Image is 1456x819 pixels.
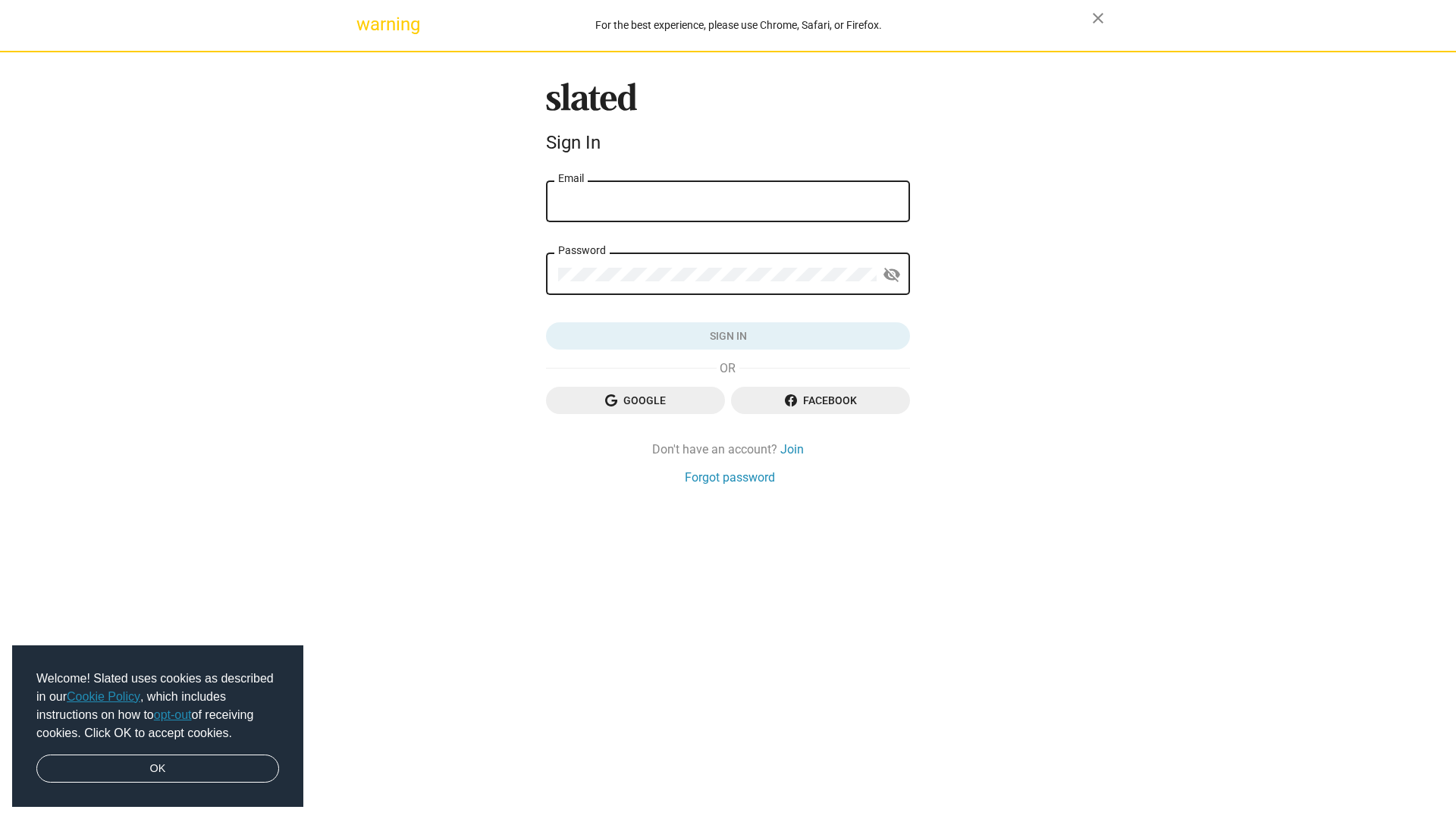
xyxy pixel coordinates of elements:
div: For the best experience, please use Chrome, Safari, or Firefox. [385,15,1092,36]
span: Google [558,387,713,414]
a: Join [780,441,804,457]
a: Forgot password [685,469,775,485]
button: Show password [877,260,907,290]
button: Google [546,387,725,414]
a: opt-out [154,708,192,721]
div: cookieconsent [12,645,303,808]
mat-icon: close [1089,9,1107,27]
div: Sign In [546,132,910,153]
span: Facebook [743,387,898,414]
a: Cookie Policy [67,690,140,703]
button: Facebook [731,387,910,414]
div: Don't have an account? [546,441,910,457]
mat-icon: visibility_off [883,263,901,287]
sl-branding: Sign In [546,83,910,160]
span: Welcome! Slated uses cookies as described in our , which includes instructions on how to of recei... [36,670,279,742]
a: dismiss cookie message [36,755,279,783]
mat-icon: warning [356,15,375,33]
